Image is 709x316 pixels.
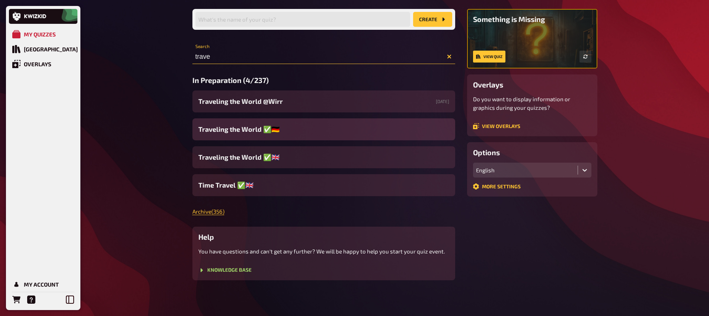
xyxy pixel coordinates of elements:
[24,31,56,38] div: My Quizzes
[192,90,455,112] a: Traveling the World @Wirr[DATE]
[413,12,452,27] button: create
[473,148,591,157] h3: Options
[192,174,455,196] a: Time Travel ✅​🇬🇧
[436,98,449,105] small: [DATE]
[476,167,575,173] div: English
[192,118,455,140] a: Traveling the World ✅🇩🇪
[473,95,591,112] p: Do you want to display information or graphics during your quizzes?
[24,281,59,288] div: My Account
[198,180,253,190] span: Time Travel ✅​🇬🇧
[24,61,51,67] div: Overlays
[9,27,77,42] a: My Quizzes
[192,146,455,168] a: Traveling the World ✅🇬🇧
[24,46,78,52] div: [GEOGRAPHIC_DATA]
[198,267,252,273] a: Knowledge Base
[195,12,410,27] input: What's the name of your quiz?
[198,247,449,256] p: You have questions and can't get any further? We will be happy to help you start your quiz event.
[473,123,520,129] a: View overlays
[473,51,505,63] a: View quiz
[192,76,455,84] h3: In Preparation (4/237)
[192,208,224,215] a: Archive(356)
[473,15,591,23] h3: Something is Missing
[192,49,455,64] input: Search
[473,183,521,189] a: More settings
[9,57,77,71] a: Overlays
[9,42,77,57] a: Quiz Library
[9,292,24,307] a: Orders
[198,152,280,162] span: Traveling the World ✅🇬🇧
[473,80,591,89] h3: Overlays
[9,277,77,292] a: My Account
[198,233,449,241] h3: Help
[24,292,39,307] a: Help
[198,96,283,106] span: Traveling the World @Wirr
[198,124,280,134] span: Traveling the World ✅🇩🇪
